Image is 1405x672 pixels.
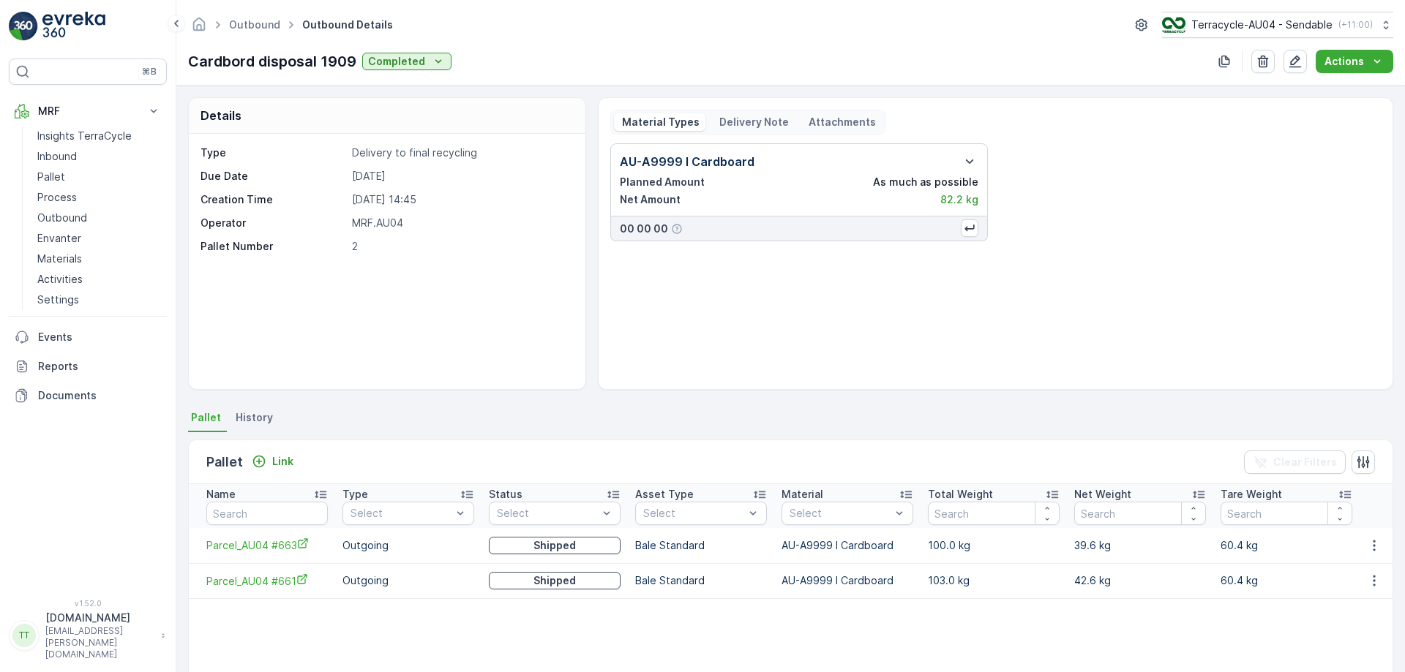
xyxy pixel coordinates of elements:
p: Shipped [533,538,576,553]
p: Select [351,506,452,521]
input: Search [1074,502,1206,525]
p: [DOMAIN_NAME] [45,611,154,625]
p: Select [643,506,744,521]
p: Due Date [201,169,346,184]
p: MRF.AU04 [352,216,570,230]
a: Inbound [31,146,167,167]
p: 60.4 kg [1221,573,1352,588]
p: Type [342,487,368,502]
div: TT [12,624,36,647]
p: 2 [352,239,570,254]
p: Operator [201,216,346,230]
img: logo [9,12,38,41]
p: Asset Type [635,487,694,502]
p: [EMAIL_ADDRESS][PERSON_NAME][DOMAIN_NAME] [45,625,154,660]
p: Events [38,330,161,344]
p: Material [782,487,823,502]
p: ⌘B [142,66,157,78]
p: AU-A9999 I Cardboard [782,538,913,553]
p: Materials [37,252,82,266]
p: Select [790,506,891,521]
span: History [236,410,273,425]
button: Clear Filters [1244,450,1346,474]
p: Status [489,487,522,502]
p: Attachments [806,115,876,129]
a: Pallet [31,167,167,187]
p: Outgoing [342,538,474,553]
p: Shipped [533,573,576,588]
a: Activities [31,269,167,290]
p: Insights TerraCycle [37,129,132,143]
a: Materials [31,249,167,269]
a: Process [31,187,167,208]
p: Clear Filters [1273,455,1337,469]
p: Material Types [620,115,700,129]
p: Link [272,454,293,469]
p: 60.4 kg [1221,538,1352,553]
p: Inbound [37,149,77,164]
button: TT[DOMAIN_NAME][EMAIL_ADDRESS][PERSON_NAME][DOMAIN_NAME] [9,611,167,660]
a: Homepage [191,22,207,34]
input: Search [1221,502,1352,525]
a: Events [9,322,167,352]
a: Envanter [31,228,167,249]
a: Parcel_AU04 #663 [206,537,328,553]
p: Bale Standard [635,573,767,588]
button: Terracycle-AU04 - Sendable(+11:00) [1162,12,1393,38]
p: Activities [37,272,83,287]
a: Insights TerraCycle [31,126,167,146]
p: Details [201,107,241,124]
p: 103.0 kg [928,573,1060,588]
p: Bale Standard [635,538,767,553]
p: ( +11:00 ) [1338,19,1373,31]
p: Pallet [37,170,65,184]
span: Pallet [191,410,221,425]
p: [DATE] 14:45 [352,192,570,207]
button: Link [246,453,299,470]
p: Terracycle-AU04 - Sendable [1191,18,1333,32]
p: 39.6 kg [1074,538,1206,553]
p: 82.2 kg [940,192,978,207]
a: Settings [31,290,167,310]
p: 100.0 kg [928,538,1060,553]
p: Reports [38,359,161,374]
p: Delivery Note [717,115,789,129]
p: Delivery to final recycling [352,146,570,160]
div: Help Tooltip Icon [671,223,683,235]
a: Outbound [31,208,167,228]
a: Reports [9,352,167,381]
p: Net Weight [1074,487,1131,502]
p: As much as possible [873,175,978,189]
img: terracycle_logo.png [1162,17,1185,33]
a: Outbound [229,18,280,31]
button: Shipped [489,572,621,589]
input: Search [928,502,1060,525]
p: 00 00 00 [620,222,668,236]
p: Pallet [206,452,243,472]
p: Planned Amount [620,175,705,189]
p: Envanter [37,231,81,246]
p: MRF [38,104,138,118]
p: Net Amount [620,192,681,207]
p: Pallet Number [201,239,346,254]
p: Settings [37,292,79,307]
img: logo_light-DOdMpM7g.png [42,12,105,41]
p: Process [37,190,77,205]
button: Actions [1316,50,1393,73]
p: Cardbord disposal 1909 [188,50,356,72]
p: Creation Time [201,192,346,207]
button: MRF [9,97,167,126]
p: Outbound [37,211,87,225]
p: Outgoing [342,573,474,588]
p: Type [201,146,346,160]
input: Search [206,502,328,525]
p: 42.6 kg [1074,573,1206,588]
a: Parcel_AU04 #661 [206,573,328,589]
a: Documents [9,381,167,410]
button: Completed [362,53,452,70]
p: Name [206,487,236,502]
span: Outbound Details [299,18,396,32]
p: Select [497,506,598,521]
